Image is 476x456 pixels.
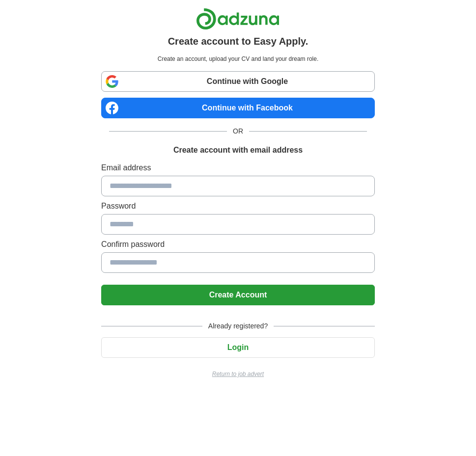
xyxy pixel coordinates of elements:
[196,8,280,30] img: Adzuna logo
[101,370,375,378] a: Return to job advert
[101,71,375,92] a: Continue with Google
[101,285,375,305] button: Create Account
[173,144,303,156] h1: Create account with email address
[101,162,375,174] label: Email address
[227,126,249,136] span: OR
[101,337,375,358] button: Login
[168,34,308,49] h1: Create account to Easy Apply.
[103,54,373,63] p: Create an account, upload your CV and land your dream role.
[101,200,375,212] label: Password
[101,98,375,118] a: Continue with Facebook
[101,239,375,250] label: Confirm password
[101,343,375,351] a: Login
[202,321,274,331] span: Already registered?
